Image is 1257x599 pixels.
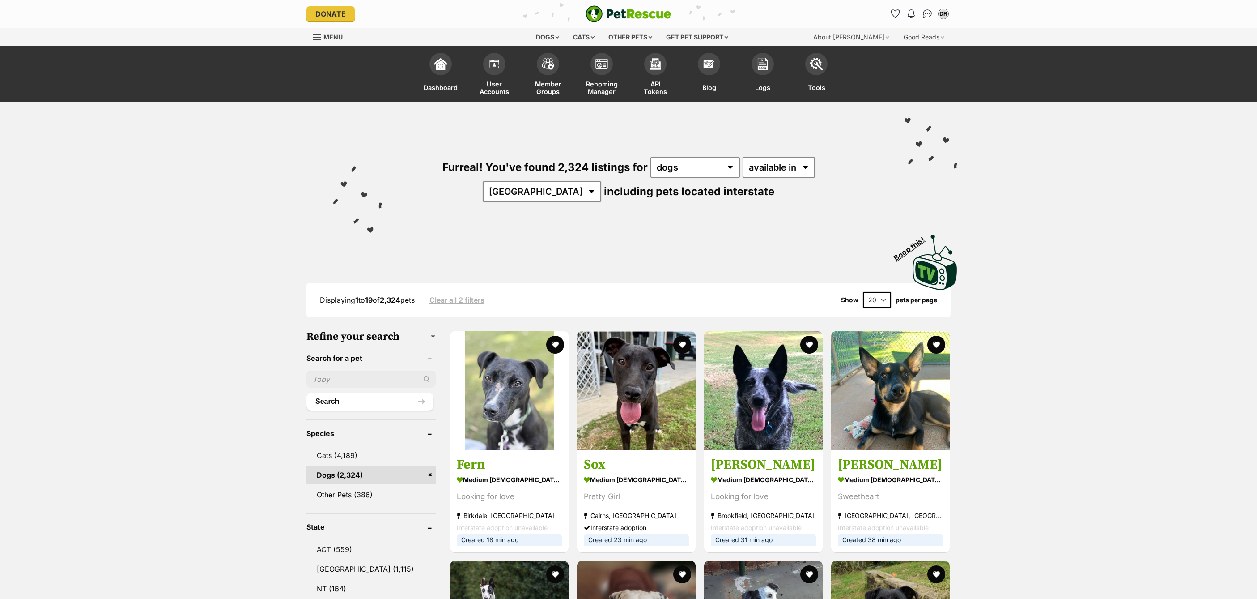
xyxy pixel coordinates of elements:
[838,524,929,531] span: Interstate adoption unavailable
[586,5,671,22] a: PetRescue
[584,534,689,546] div: Created 23 min ago
[602,28,658,46] div: Other pets
[306,523,436,531] header: State
[838,534,943,546] div: Created 38 min ago
[711,509,816,522] strong: Brookfield, [GEOGRAPHIC_DATA]
[442,161,648,174] span: Furreal! You've found 2,324 listings for
[586,80,618,95] span: Rehoming Manager
[704,449,823,552] a: [PERSON_NAME] medium [DEMOGRAPHIC_DATA] Dog Looking for love Brookfield, [GEOGRAPHIC_DATA] Inters...
[584,456,689,473] h3: Sox
[380,295,400,304] strong: 2,324
[577,449,696,552] a: Sox medium [DEMOGRAPHIC_DATA] Dog Pretty Girl Cairns, [GEOGRAPHIC_DATA] Interstate adoption Creat...
[584,491,689,503] div: Pretty Girl
[542,58,554,70] img: team-members-icon-5396bd8760b3fe7c0b43da4ab00e1e3bb1a5d9ba89233759b79545d2d3fc5d0d.svg
[546,336,564,354] button: favourite
[649,58,662,70] img: api-icon-849e3a9e6f871e3acf1f60245d25b4cd0aad652aa5f5372336901a6a67317bd8.svg
[306,485,436,504] a: Other Pets (386)
[755,80,770,95] span: Logs
[841,296,858,304] span: Show
[546,565,564,583] button: favourite
[838,491,943,503] div: Sweetheart
[457,473,562,486] strong: medium [DEMOGRAPHIC_DATA] Dog
[831,449,950,552] a: [PERSON_NAME] medium [DEMOGRAPHIC_DATA] Dog Sweetheart [GEOGRAPHIC_DATA], [GEOGRAPHIC_DATA] Inter...
[800,336,818,354] button: favourite
[913,235,957,290] img: PetRescue TV logo
[927,336,945,354] button: favourite
[628,48,682,102] a: API Tokens
[704,331,823,450] img: Dixie - Australian Cattle Dog
[888,7,951,21] ul: Account quick links
[673,565,691,583] button: favourite
[892,230,934,262] span: Boop this!
[429,296,484,304] a: Clear all 2 filters
[897,28,951,46] div: Good Reads
[888,7,902,21] a: Favourites
[831,331,950,450] img: Fred - Australian Kelpie Dog
[306,354,436,362] header: Search for a pet
[673,336,691,354] button: favourite
[306,393,433,411] button: Search
[927,565,945,583] button: favourite
[457,509,562,522] strong: Birkdale, [GEOGRAPHIC_DATA]
[711,524,802,531] span: Interstate adoption unavailable
[904,7,918,21] button: Notifications
[702,80,716,95] span: Blog
[575,48,628,102] a: Rehoming Manager
[457,524,548,531] span: Interstate adoption unavailable
[457,456,562,473] h3: Fern
[450,331,569,450] img: Fern - Whippet Dog
[306,330,436,343] h3: Refine your search
[586,5,671,22] img: logo-e224e6f780fb5917bec1dbf3a21bbac754714ae5b6737aabdf751b685950b380.svg
[711,473,816,486] strong: medium [DEMOGRAPHIC_DATA] Dog
[800,565,818,583] button: favourite
[323,33,343,41] span: Menu
[320,295,415,304] span: Displaying to of pets
[711,534,816,546] div: Created 31 min ago
[923,9,932,18] img: chat-41dd97257d64d25036548639549fe6c8038ab92f7586957e7f3b1b290dea8141.svg
[306,560,436,578] a: [GEOGRAPHIC_DATA] (1,115)
[306,429,436,437] header: Species
[682,48,736,102] a: Blog
[532,80,564,95] span: Member Groups
[838,473,943,486] strong: medium [DEMOGRAPHIC_DATA] Dog
[457,491,562,503] div: Looking for love
[807,28,896,46] div: About [PERSON_NAME]
[838,456,943,473] h3: [PERSON_NAME]
[908,9,915,18] img: notifications-46538b983faf8c2785f20acdc204bb7945ddae34d4c08c2a6579f10ce5e182be.svg
[810,58,823,70] img: tools-icon-677f8b7d46040df57c17cb185196fc8e01b2b03676c49af7ba82c462532e62ee.svg
[414,48,467,102] a: Dashboard
[355,295,358,304] strong: 1
[450,449,569,552] a: Fern medium [DEMOGRAPHIC_DATA] Dog Looking for love Birkdale, [GEOGRAPHIC_DATA] Interstate adopti...
[703,58,715,70] img: blogs-icon-e71fceff818bbaa76155c998696f2ea9b8fc06abc828b24f45ee82a475c2fd99.svg
[936,7,951,21] button: My account
[640,80,671,95] span: API Tokens
[457,534,562,546] div: Created 18 min ago
[604,185,774,198] span: including pets located interstate
[939,9,948,18] div: DR
[584,509,689,522] strong: Cairns, [GEOGRAPHIC_DATA]
[306,466,436,484] a: Dogs (2,324)
[313,28,349,44] a: Menu
[660,28,735,46] div: Get pet support
[434,58,447,70] img: dashboard-icon-eb2f2d2d3e046f16d808141f083e7271f6b2e854fb5c12c21221c1fb7104beca.svg
[521,48,575,102] a: Member Groups
[424,80,458,95] span: Dashboard
[306,540,436,559] a: ACT (559)
[896,296,937,304] label: pets per page
[808,80,825,95] span: Tools
[365,295,373,304] strong: 19
[711,491,816,503] div: Looking for love
[577,331,696,450] img: Sox - Australian Kelpie Dog
[838,509,943,522] strong: [GEOGRAPHIC_DATA], [GEOGRAPHIC_DATA]
[584,522,689,534] div: Interstate adoption
[479,80,510,95] span: User Accounts
[467,48,521,102] a: User Accounts
[306,371,436,388] input: Toby
[790,48,843,102] a: Tools
[913,227,957,292] a: Boop this!
[920,7,934,21] a: Conversations
[711,456,816,473] h3: [PERSON_NAME]
[595,59,608,69] img: group-profile-icon-3fa3cf56718a62981997c0bc7e787c4b2cf8bcc04b72c1350f741eb67cf2f40e.svg
[567,28,601,46] div: Cats
[584,473,689,486] strong: medium [DEMOGRAPHIC_DATA] Dog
